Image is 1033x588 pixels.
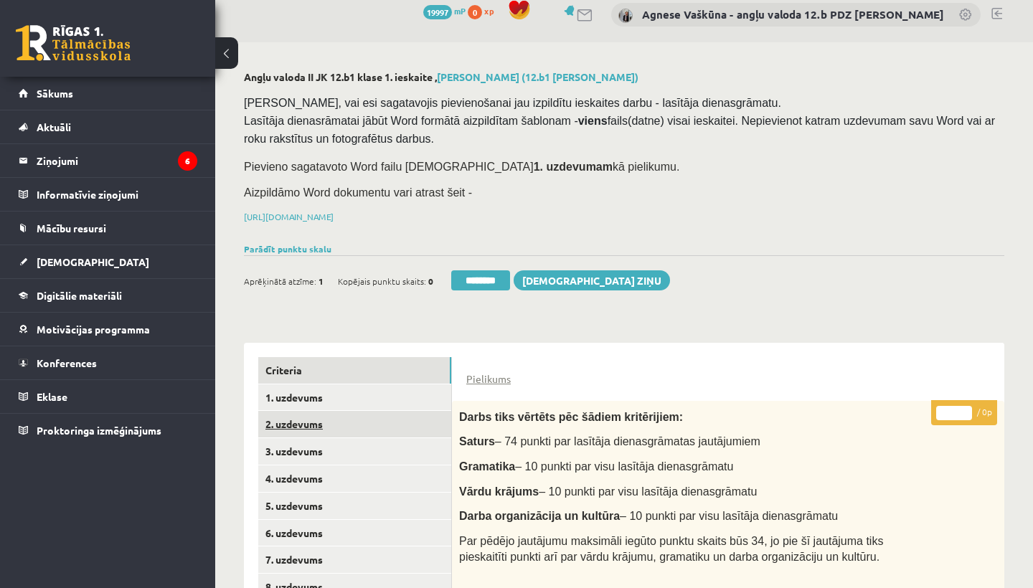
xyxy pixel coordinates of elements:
a: Pielikums [466,371,511,387]
a: 5. uzdevums [258,493,451,519]
a: Agnese Vaškūna - angļu valoda 12.b PDZ [PERSON_NAME] [642,7,944,22]
a: [PERSON_NAME] (12.b1 [PERSON_NAME]) [437,70,638,83]
a: 4. uzdevums [258,465,451,492]
span: Aprēķinātā atzīme: [244,270,316,292]
legend: Informatīvie ziņojumi [37,178,197,211]
span: Gramatika [459,460,515,473]
span: – 74 punkti par lasītāja dienasgrāmatas jautājumiem [495,435,760,447]
span: 0 [428,270,433,292]
span: Darbs tiks vērtēts pēc šādiem kritērijiem: [459,411,683,423]
span: – 10 punkti par visu lasītāja dienasgrāmatu [539,485,757,498]
span: [PERSON_NAME], vai esi sagatavojis pievienošanai jau izpildītu ieskaites darbu - lasītāja dienasg... [244,97,998,145]
a: 3. uzdevums [258,438,451,465]
span: – 10 punkti par visu lasītāja dienasgrāmatu [515,460,733,473]
span: Aizpildāmo Word dokumentu vari atrast šeit - [244,186,472,199]
a: [DEMOGRAPHIC_DATA] ziņu [514,270,670,290]
img: Agnese Vaškūna - angļu valoda 12.b PDZ klase [618,9,633,23]
a: Konferences [19,346,197,379]
span: Konferences [37,356,97,369]
a: 19997 mP [423,5,466,16]
span: 0 [468,5,482,19]
span: Par pēdējo jautājumu maksimāli iegūto punktu skaits būs 34, jo pie šī jautājuma tiks pieskaitīti ... [459,535,883,564]
a: Mācību resursi [19,212,197,245]
span: xp [484,5,494,16]
span: – 10 punkti par visu lasītāja dienasgrāmatu [620,510,838,522]
a: Digitālie materiāli [19,279,197,312]
span: Kopējais punktu skaits: [338,270,426,292]
span: Sākums [37,87,73,100]
span: Eklase [37,390,67,403]
span: Digitālie materiāli [37,289,122,302]
a: Parādīt punktu skalu [244,243,331,255]
i: 6 [178,151,197,171]
span: Aktuāli [37,120,71,133]
h2: Angļu valoda II JK 12.b1 klase 1. ieskaite , [244,71,1004,83]
span: Mācību resursi [37,222,106,234]
a: 1. uzdevums [258,384,451,411]
a: 6. uzdevums [258,520,451,546]
a: Motivācijas programma [19,313,197,346]
a: Proktoringa izmēģinājums [19,414,197,447]
a: Aktuāli [19,110,197,143]
span: Proktoringa izmēģinājums [37,424,161,437]
a: Eklase [19,380,197,413]
a: Ziņojumi6 [19,144,197,177]
a: 7. uzdevums [258,546,451,573]
a: [URL][DOMAIN_NAME] [244,211,334,222]
span: Saturs [459,435,495,447]
a: Sākums [19,77,197,110]
a: Informatīvie ziņojumi [19,178,197,211]
span: mP [454,5,466,16]
span: 1 [319,270,324,292]
body: Rich Text Editor, wiswyg-editor-47433816139620-1759925105-970 [14,14,521,29]
a: 2. uzdevums [258,411,451,437]
legend: Ziņojumi [37,144,197,177]
a: [DEMOGRAPHIC_DATA] [19,245,197,278]
span: Vārdu krājums [459,485,539,498]
a: Rīgas 1. Tālmācības vidusskola [16,25,131,61]
span: Pievieno sagatavoto Word failu [DEMOGRAPHIC_DATA] kā pielikumu. [244,161,679,173]
span: 19997 [423,5,452,19]
a: Criteria [258,357,451,384]
strong: viens [578,115,608,127]
span: Motivācijas programma [37,323,150,336]
span: Darba organizācija un kultūra [459,510,620,522]
strong: 1. uzdevumam [534,161,613,173]
span: [DEMOGRAPHIC_DATA] [37,255,149,268]
a: 0 xp [468,5,501,16]
p: / 0p [931,400,997,425]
